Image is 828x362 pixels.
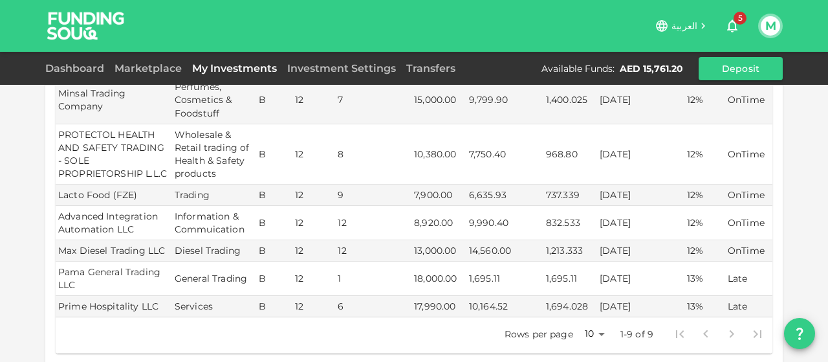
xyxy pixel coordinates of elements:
td: 15,000.00 [411,76,466,124]
a: Investment Settings [282,62,401,74]
td: Max Diesel Trading LLC [56,240,172,262]
td: 1,400.025 [543,76,597,124]
td: 7,900.00 [411,185,466,206]
button: question [784,318,815,349]
td: Advanced Integration Automation LLC [56,206,172,240]
td: 1,695.11 [543,262,597,296]
td: 6 [335,296,411,317]
div: Available Funds : [541,62,615,75]
td: Late [725,262,772,296]
td: Perfumes, Cosmetics & Foodstuff [172,76,256,124]
td: [DATE] [597,206,684,240]
td: 1 [335,262,411,296]
td: 13% [684,296,725,317]
p: 1-9 of 9 [620,328,653,341]
td: 968.80 [543,124,597,185]
td: Wholesale & Retail trading of Health & Safety products [172,124,256,185]
td: 7,750.40 [466,124,543,185]
button: Deposit [699,57,783,80]
td: 737.339 [543,185,597,206]
div: 10 [578,324,609,343]
td: B [256,206,292,240]
td: 12 [292,296,335,317]
td: 12 [335,240,411,262]
td: 1,694.028 [543,296,597,317]
td: 12 [292,124,335,185]
td: [DATE] [597,76,684,124]
td: 8,920.00 [411,206,466,240]
td: 13% [684,262,725,296]
td: PROTECTOL HEALTH AND SAFETY TRADING - SOLE PROPRIETORSHIP L.L.C [56,124,172,185]
td: 18,000.00 [411,262,466,296]
td: 832.533 [543,206,597,240]
td: B [256,296,292,317]
button: 5 [719,13,745,39]
td: 12 [292,185,335,206]
td: 9 [335,185,411,206]
td: Pama General Trading LLC [56,262,172,296]
td: Services [172,296,256,317]
td: Minsal Trading Company [56,76,172,124]
td: 1,213.333 [543,240,597,262]
td: 10,380.00 [411,124,466,185]
td: 10,164.52 [466,296,543,317]
td: 13,000.00 [411,240,466,262]
td: B [256,124,292,185]
td: Information & Commuication [172,206,256,240]
td: 12% [684,206,725,240]
button: M [761,16,780,36]
td: 9,799.90 [466,76,543,124]
a: Dashboard [45,62,109,74]
div: AED 15,761.20 [620,62,683,75]
td: OnTime [725,76,772,124]
td: 12 [292,262,335,296]
td: 17,990.00 [411,296,466,317]
span: العربية [671,20,697,32]
td: 12 [335,206,411,240]
a: My Investments [187,62,282,74]
td: Lacto Food (FZE) [56,185,172,206]
p: Rows per page [505,328,573,341]
td: OnTime [725,185,772,206]
td: OnTime [725,124,772,185]
td: 12% [684,185,725,206]
td: 7 [335,76,411,124]
td: 6,635.93 [466,185,543,206]
td: [DATE] [597,185,684,206]
td: General Trading [172,262,256,296]
td: [DATE] [597,262,684,296]
a: Marketplace [109,62,187,74]
td: OnTime [725,206,772,240]
td: B [256,262,292,296]
td: [DATE] [597,296,684,317]
td: Late [725,296,772,317]
td: Trading [172,185,256,206]
td: 14,560.00 [466,240,543,262]
td: 12% [684,76,725,124]
td: 12% [684,240,725,262]
span: 5 [734,12,746,25]
td: 12 [292,76,335,124]
td: 9,990.40 [466,206,543,240]
td: 12% [684,124,725,185]
td: B [256,240,292,262]
td: B [256,185,292,206]
td: 8 [335,124,411,185]
a: Transfers [401,62,461,74]
td: 12 [292,240,335,262]
td: 12 [292,206,335,240]
td: Diesel Trading [172,240,256,262]
td: [DATE] [597,124,684,185]
td: B [256,76,292,124]
td: [DATE] [597,240,684,262]
td: OnTime [725,240,772,262]
td: 1,695.11 [466,262,543,296]
td: Prime Hospitality LLC [56,296,172,317]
